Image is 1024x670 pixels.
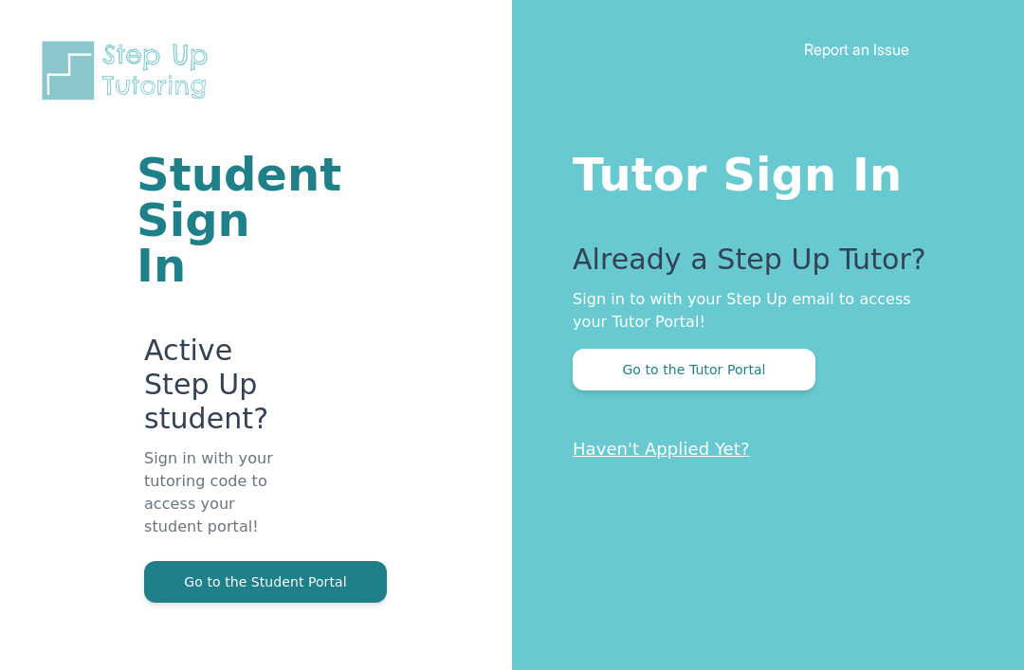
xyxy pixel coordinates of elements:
[144,447,284,561] p: Sign in with your tutoring code to access your student portal!
[144,561,387,603] button: Go to the Student Portal
[137,152,284,288] h1: Student Sign In
[144,334,284,447] p: Active Step Up student?
[573,360,815,378] a: Go to the Tutor Portal
[573,349,815,390] button: Go to the Tutor Portal
[573,243,948,288] p: Already a Step Up Tutor?
[573,288,948,334] p: Sign in to with your Step Up email to access your Tutor Portal!
[804,40,909,59] a: Report an Issue
[573,144,948,197] h1: Tutor Sign In
[38,38,220,103] img: Step Up Tutoring horizontal logo
[573,439,750,459] a: Haven't Applied Yet?
[144,572,387,590] a: Go to the Student Portal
